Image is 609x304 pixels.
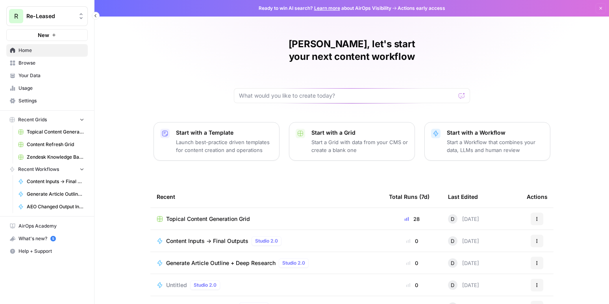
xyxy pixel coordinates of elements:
a: UntitledStudio 2.0 [157,280,376,290]
p: Launch best-practice driven templates for content creation and operations [176,138,273,154]
div: 0 [389,259,435,267]
a: Browse [6,57,88,69]
span: Topical Content Generation Grid [166,215,250,223]
span: Home [19,47,84,54]
a: Usage [6,82,88,95]
span: D [451,237,454,245]
div: Recent [157,186,376,208]
text: 5 [52,237,54,241]
button: Workspace: Re-Leased [6,6,88,26]
div: Total Runs (7d) [389,186,429,208]
p: Start with a Template [176,129,273,137]
input: What would you like to create today? [239,92,455,100]
a: Generate Article Outline + Deep ResearchStudio 2.0 [157,258,376,268]
p: Start with a Grid [311,129,408,137]
a: Zendesk Knowledge Base Update [15,151,88,163]
span: Re-Leased [26,12,74,20]
span: Studio 2.0 [194,282,217,289]
span: Ready to win AI search? about AirOps Visibility [259,5,391,12]
span: D [451,215,454,223]
a: Topical Content Generation Grid [15,126,88,138]
span: Generate Article Outline + Deep Research [27,191,84,198]
a: Topical Content Generation Grid [157,215,376,223]
span: Content Refresh Grid [27,141,84,148]
a: Settings [6,95,88,107]
button: What's new? 5 [6,232,88,245]
a: Learn more [314,5,340,11]
p: Start a Workflow that combines your data, LLMs and human review [447,138,544,154]
a: Your Data [6,69,88,82]
h1: [PERSON_NAME], let's start your next content workflow [234,38,470,63]
span: Settings [19,97,84,104]
div: 28 [389,215,435,223]
div: Last Edited [448,186,478,208]
span: AEO Changed Output Instructions [27,203,84,210]
button: Start with a WorkflowStart a Workflow that combines your data, LLMs and human review [424,122,550,161]
a: Content Refresh Grid [15,138,88,151]
span: Usage [19,85,84,92]
span: D [451,259,454,267]
div: [DATE] [448,258,479,268]
p: Start with a Workflow [447,129,544,137]
span: D [451,281,454,289]
button: Recent Workflows [6,163,88,175]
div: 0 [389,281,435,289]
div: Actions [527,186,548,208]
a: Content Inputs -> Final Outputs [15,175,88,188]
button: New [6,29,88,41]
span: R [14,11,18,21]
span: Recent Workflows [18,166,59,173]
span: Help + Support [19,248,84,255]
button: Recent Grids [6,114,88,126]
div: [DATE] [448,214,479,224]
span: Content Inputs -> Final Outputs [166,237,248,245]
button: Start with a GridStart a Grid with data from your CMS or create a blank one [289,122,415,161]
span: Actions early access [398,5,445,12]
span: Zendesk Knowledge Base Update [27,154,84,161]
div: 0 [389,237,435,245]
span: Studio 2.0 [255,237,278,245]
span: Your Data [19,72,84,79]
a: AEO Changed Output Instructions [15,200,88,213]
button: Start with a TemplateLaunch best-practice driven templates for content creation and operations [154,122,280,161]
span: Studio 2.0 [282,260,305,267]
div: [DATE] [448,280,479,290]
span: Browse [19,59,84,67]
button: Help + Support [6,245,88,258]
div: [DATE] [448,236,479,246]
a: Content Inputs -> Final OutputsStudio 2.0 [157,236,376,246]
span: Topical Content Generation Grid [27,128,84,135]
a: Home [6,44,88,57]
a: Generate Article Outline + Deep Research [15,188,88,200]
div: What's new? [7,233,87,245]
span: AirOps Academy [19,222,84,230]
span: New [38,31,49,39]
a: AirOps Academy [6,220,88,232]
p: Start a Grid with data from your CMS or create a blank one [311,138,408,154]
span: Generate Article Outline + Deep Research [166,259,276,267]
span: Content Inputs -> Final Outputs [27,178,84,185]
span: Untitled [166,281,187,289]
span: Recent Grids [18,116,47,123]
a: 5 [50,236,56,241]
